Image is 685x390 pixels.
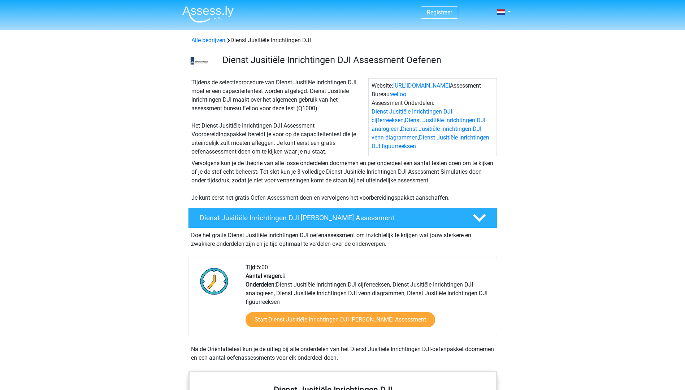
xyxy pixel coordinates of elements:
[240,263,497,336] div: 5:00 9 Dienst Jusitiële Inrichtingen DJI cijferreeksen, Dienst Jusitiële Inrichtingen DJI analogi...
[188,345,497,362] div: Na de Oriëntatietest kun je de uitleg bij alle onderdelen van het Dienst Jusitiële Inrichtingen D...
[427,9,452,16] a: Registreer
[372,125,481,141] a: Dienst Jusitiële Inrichtingen DJI venn diagrammen
[246,264,257,271] b: Tijd:
[185,208,500,228] a: Dienst Jusitiële Inrichtingen DJI [PERSON_NAME] Assessment
[182,6,234,23] img: Assessly
[393,82,450,89] a: [URL][DOMAIN_NAME]
[246,281,276,288] b: Onderdelen:
[368,78,497,156] div: Website: Assessment Bureau: Assessment Onderdelen: , , ,
[200,214,461,222] h4: Dienst Jusitiële Inrichtingen DJI [PERSON_NAME] Assessment
[188,78,368,156] div: Tijdens de selectieprocedure van Dienst Jusitiële Inrichtingen DJI moet er een capaciteitentest w...
[372,117,485,132] a: Dienst Jusitiële Inrichtingen DJI analogieen
[372,134,489,150] a: Dienst Jusitiële Inrichtingen DJI figuurreeksen
[246,312,435,327] a: Start Dienst Jusitiële Inrichtingen DJI [PERSON_NAME] Assessment
[372,108,452,124] a: Dienst Jusitiële Inrichtingen DJI cijferreeksen
[188,159,497,202] div: Vervolgens kun je de theorie van alle losse onderdelen doornemen en per onderdeel een aantal test...
[246,272,282,279] b: Aantal vragen:
[191,37,225,44] a: Alle bedrijven
[188,228,497,248] div: Doe het gratis Dienst Jusitiële Inrichtingen DJI oefenassessment om inzichtelijk te krijgen wat j...
[188,36,497,45] div: Dienst Jusitiële Inrichtingen DJI
[196,263,233,299] img: Klok
[222,54,491,66] h3: Dienst Jusitiële Inrichtingen DJI Assessment Oefenen
[391,91,406,98] a: eelloo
